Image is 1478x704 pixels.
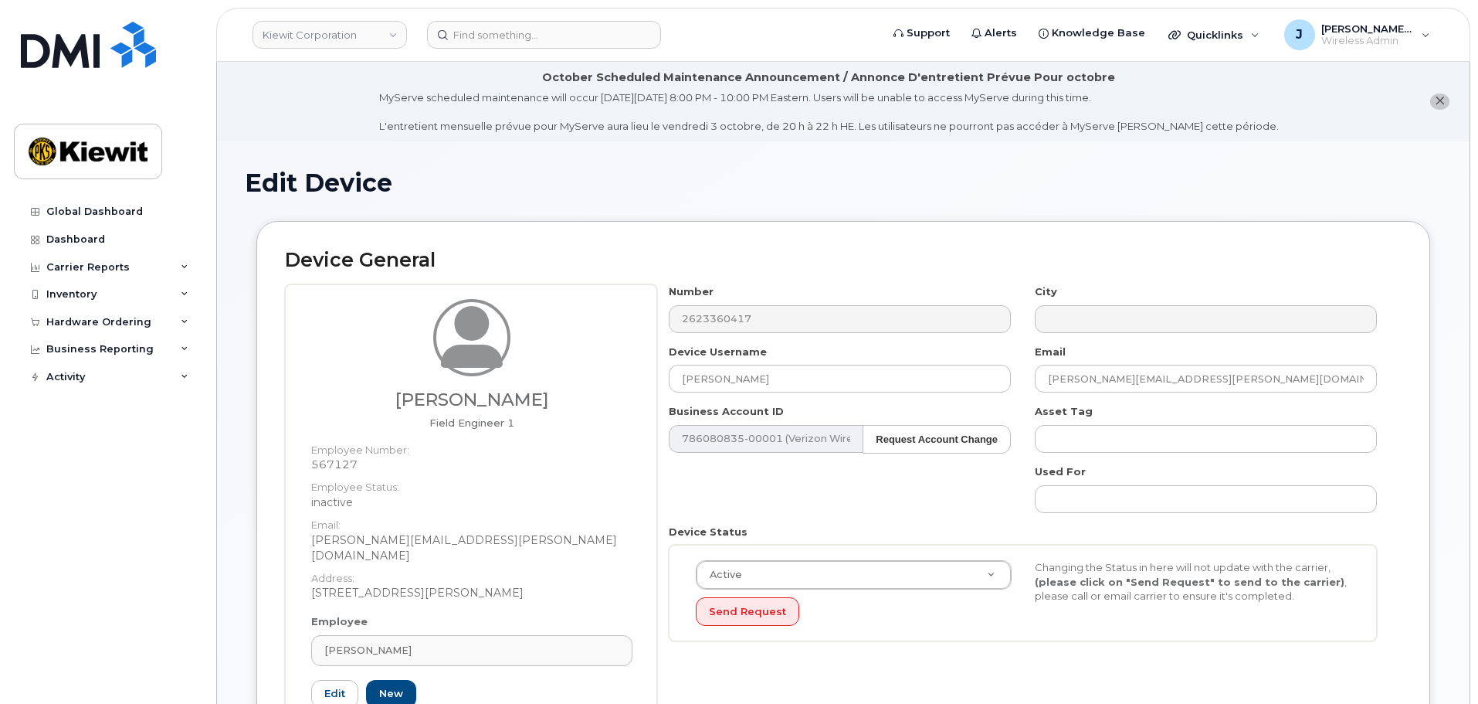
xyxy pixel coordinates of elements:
[245,169,1442,196] h1: Edit Device
[669,404,784,419] label: Business Account ID
[876,434,998,445] strong: Request Account Change
[669,284,714,299] label: Number
[311,472,632,495] dt: Employee Status:
[311,510,632,532] dt: Email:
[669,525,747,539] label: Device Status
[1035,284,1057,299] label: City
[700,568,742,582] span: Active
[311,457,632,472] dd: 567127
[311,435,632,457] dt: Employee Number:
[311,495,632,510] dd: inactive
[669,345,767,359] label: Device Username
[697,561,1011,589] a: Active
[1035,404,1093,419] label: Asset Tag
[311,635,632,666] a: [PERSON_NAME]
[311,614,368,629] label: Employee
[1035,576,1344,588] strong: (please click on "Send Request" to send to the carrier)
[696,597,799,626] button: Send Request
[1411,637,1466,692] iframe: Messenger Launcher
[379,90,1279,134] div: MyServe scheduled maintenance will occur [DATE][DATE] 8:00 PM - 10:00 PM Eastern. Users will be u...
[311,585,632,600] dd: [STREET_ADDRESS][PERSON_NAME]
[1035,345,1066,359] label: Email
[1035,464,1086,479] label: Used For
[311,563,632,586] dt: Address:
[1023,560,1362,604] div: Changing the Status in here will not update with the carrier, , please call or email carrier to e...
[311,390,632,410] h3: [PERSON_NAME]
[1430,94,1449,110] button: close notification
[311,532,632,563] dd: [PERSON_NAME][EMAIL_ADDRESS][PERSON_NAME][DOMAIN_NAME]
[429,417,514,429] span: Job title
[863,425,1011,454] button: Request Account Change
[542,70,1115,86] div: October Scheduled Maintenance Announcement / Annonce D'entretient Prévue Pour octobre
[324,643,412,658] span: [PERSON_NAME]
[285,250,1402,271] h2: Device General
